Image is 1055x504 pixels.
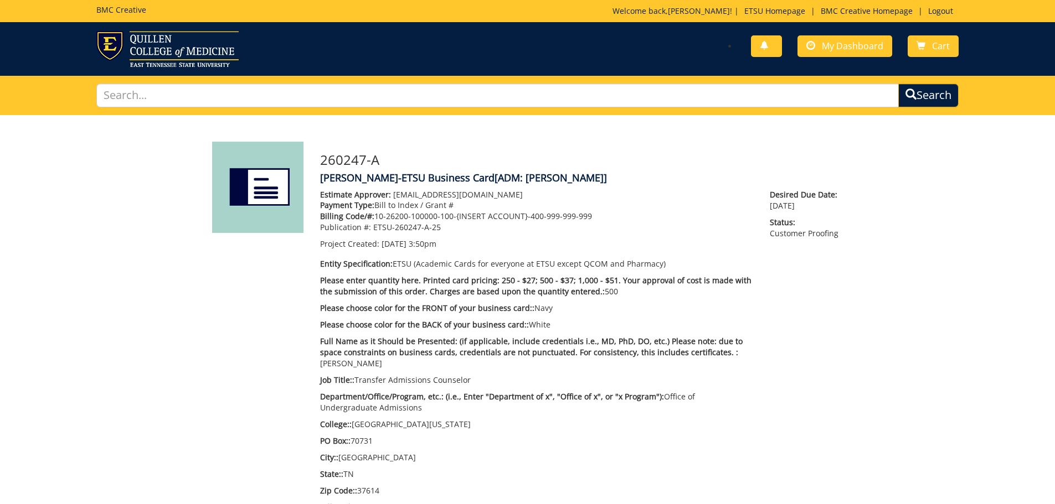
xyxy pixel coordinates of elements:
[822,40,883,52] span: My Dashboard
[320,419,754,430] p: [GEOGRAPHIC_DATA][US_STATE]
[668,6,730,16] a: [PERSON_NAME]
[320,200,374,210] span: Payment Type:
[320,485,754,496] p: 37614
[898,84,959,107] button: Search
[320,435,754,446] p: 70731
[495,171,607,184] span: [ADM: [PERSON_NAME]]
[613,6,959,17] p: Welcome back, ! | | |
[320,173,843,184] h4: [PERSON_NAME]-ETSU Business Card
[320,452,754,463] p: [GEOGRAPHIC_DATA]
[908,35,959,57] a: Cart
[96,6,146,14] h5: BMC Creative
[320,435,351,446] span: PO Box::
[320,211,754,222] p: 10-26200-100000-100-{INSERT ACCOUNT}-400-999-999-999
[815,6,918,16] a: BMC Creative Homepage
[797,35,892,57] a: My Dashboard
[320,211,374,221] span: Billing Code/#:
[770,217,843,239] p: Customer Proofing
[320,319,754,330] p: White
[96,31,239,67] img: ETSU logo
[320,275,752,297] span: Please enter quantity here. Printed card pricing: 250 - $27; 500 - $37; 1,000 - $51. Your approva...
[320,452,338,463] span: City::
[320,258,393,269] span: Entity Specification:
[320,336,743,357] span: Full Name as it Should be Presented: (if applicable, include credentials i.e., MD, PhD, DO, etc.)...
[770,217,843,228] span: Status:
[320,469,754,480] p: TN
[320,258,754,269] p: ETSU (Academic Cards for everyone at ETSU except QCOM and Pharmacy)
[320,222,371,232] span: Publication #:
[770,189,843,211] p: [DATE]
[320,153,843,167] h3: 260247-A
[320,200,754,211] p: Bill to Index / Grant #
[320,391,664,402] span: Department/Office/Program, etc.: (i.e., Enter "Department of x", "Office of x", or "x Program"):
[320,336,754,369] p: [PERSON_NAME]
[320,375,354,385] span: Job Title::
[373,222,441,232] span: ETSU-260247-A-25
[320,189,391,200] span: Estimate Approver:
[320,419,352,429] span: College::
[382,238,436,249] span: [DATE] 3:50pm
[739,6,811,16] a: ETSU Homepage
[320,303,754,314] p: Navy
[320,303,534,313] span: Please choose color for the FRONT of your business card::
[932,40,950,52] span: Cart
[770,189,843,200] span: Desired Due Date:
[320,391,754,413] p: Office of Undergraduate Admissions
[96,84,899,107] input: Search...
[923,6,959,16] a: Logout
[320,238,379,249] span: Project Created:
[320,189,754,200] p: [EMAIL_ADDRESS][DOMAIN_NAME]
[212,142,303,233] img: Product featured image
[320,275,754,297] p: 500
[320,375,754,386] p: Transfer Admissions Counselor
[320,469,343,479] span: State::
[320,485,357,496] span: Zip Code::
[320,319,529,330] span: Please choose color for the BACK of your business card::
